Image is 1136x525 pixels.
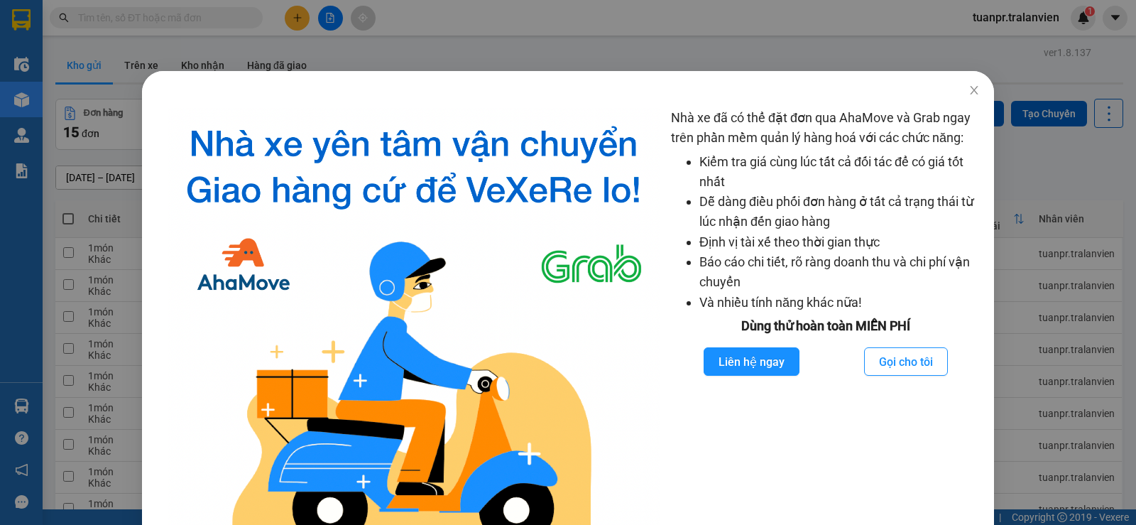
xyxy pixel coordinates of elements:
[699,232,980,252] li: Định vị tài xế theo thời gian thực
[954,71,994,111] button: Close
[699,293,980,313] li: Và nhiều tính năng khác nữa!
[968,85,980,96] span: close
[699,152,980,193] li: Kiểm tra giá cùng lúc tất cả đối tác để có giá tốt nhất
[704,347,799,376] button: Liên hệ ngay
[719,353,785,371] span: Liên hệ ngay
[699,252,980,293] li: Báo cáo chi tiết, rõ ràng doanh thu và chi phí vận chuyển
[879,353,933,371] span: Gọi cho tôi
[671,316,980,336] div: Dùng thử hoàn toàn MIỄN PHÍ
[864,347,948,376] button: Gọi cho tôi
[699,192,980,232] li: Dễ dàng điều phối đơn hàng ở tất cả trạng thái từ lúc nhận đến giao hàng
